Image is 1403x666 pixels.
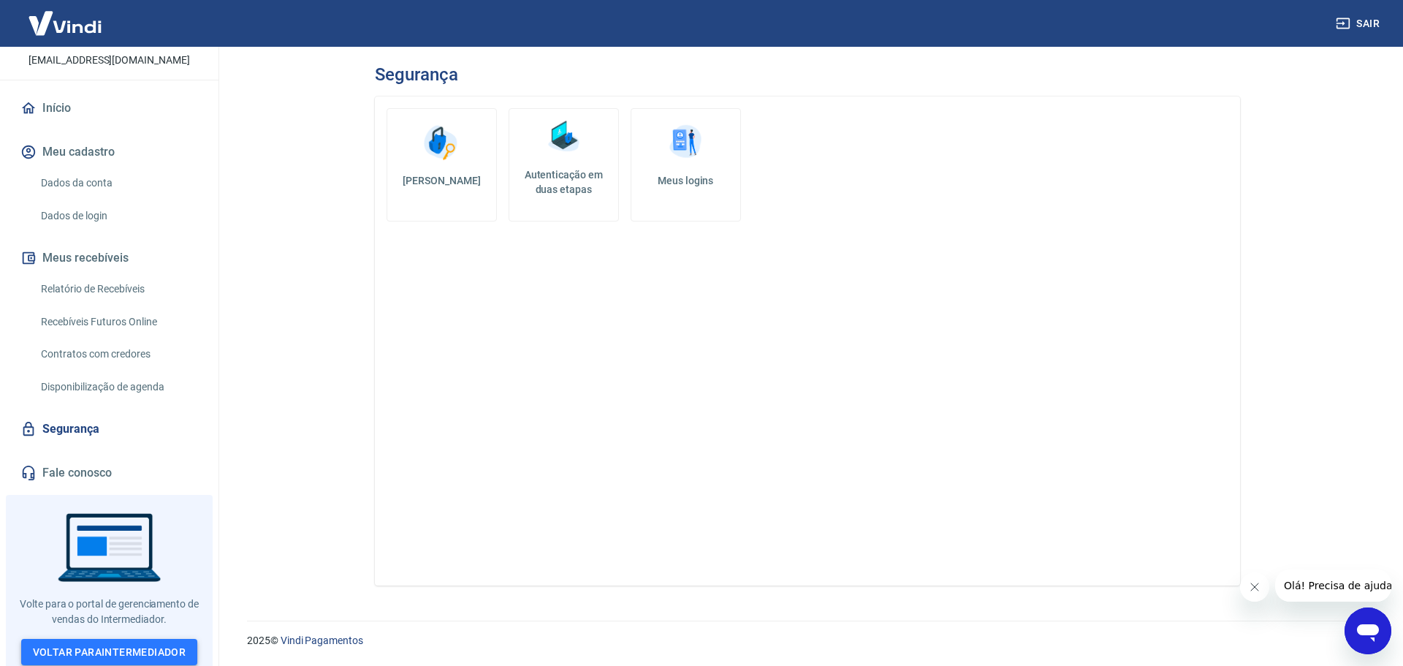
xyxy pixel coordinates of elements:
p: 2025 © [247,633,1368,648]
iframe: Mensagem da empresa [1275,569,1391,602]
button: Meus recebíveis [18,242,201,274]
iframe: Fechar mensagem [1240,572,1269,602]
h3: Segurança [375,64,457,85]
a: Dados de login [35,201,201,231]
a: Segurança [18,413,201,445]
button: Sair [1333,10,1385,37]
img: Autenticação em duas etapas [541,115,585,159]
h5: [PERSON_NAME] [399,173,484,188]
p: [PERSON_NAME] [50,31,167,47]
a: Relatório de Recebíveis [35,274,201,304]
a: Início [18,92,201,124]
h5: Autenticação em duas etapas [515,167,612,197]
a: Disponibilização de agenda [35,372,201,402]
a: Fale conosco [18,457,201,489]
a: Autenticação em duas etapas [509,108,619,222]
a: [PERSON_NAME] [387,108,497,222]
h5: Meus logins [643,173,729,188]
a: Recebíveis Futuros Online [35,307,201,337]
img: Vindi [18,1,113,45]
a: Voltar paraIntermediador [21,639,198,666]
img: Meus logins [664,121,707,164]
iframe: Botão para abrir a janela de mensagens [1345,608,1391,654]
a: Dados da conta [35,168,201,198]
button: Meu cadastro [18,136,201,168]
p: [EMAIL_ADDRESS][DOMAIN_NAME] [28,53,190,68]
a: Vindi Pagamentos [281,635,363,646]
a: Contratos com credores [35,339,201,369]
a: Meus logins [631,108,741,222]
span: Olá! Precisa de ajuda? [9,10,123,22]
img: Alterar senha [419,121,463,164]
